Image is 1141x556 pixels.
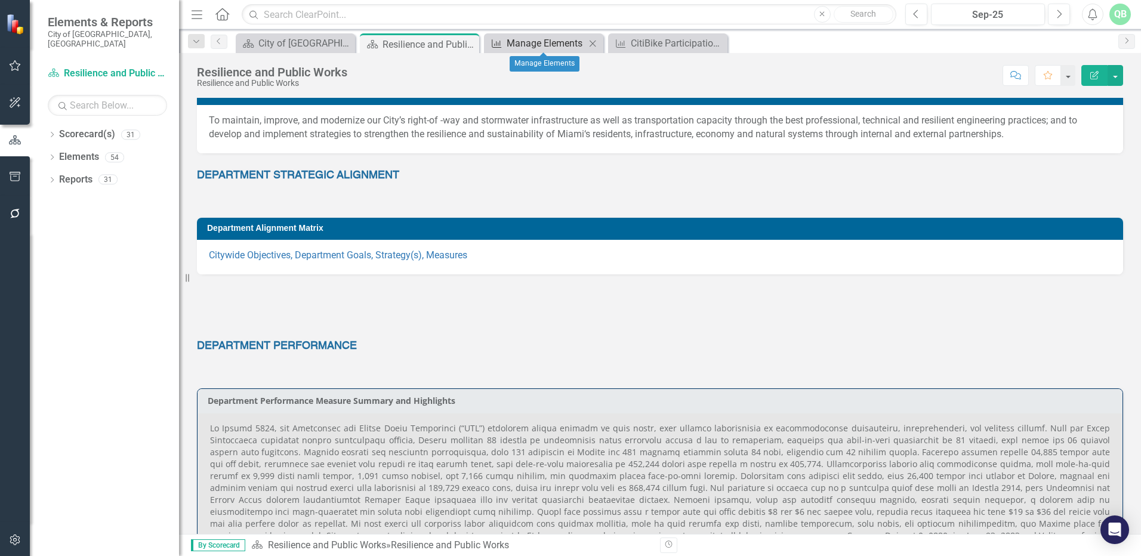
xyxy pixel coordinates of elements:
[239,36,352,51] a: City of [GEOGRAPHIC_DATA]
[487,36,585,51] a: Manage Elements
[631,36,724,51] div: CitiBike Participation Total Ridership (number)
[98,175,118,185] div: 31
[208,396,1117,405] h3: Department Performance Measure Summary and Highlights
[207,224,1117,233] h3: Department Alignment Matrix
[197,66,347,79] div: Resilience and Public Works
[258,36,352,51] div: City of [GEOGRAPHIC_DATA]
[6,13,27,34] img: ClearPoint Strategy
[850,9,876,18] span: Search
[1100,515,1129,544] div: Open Intercom Messenger
[507,36,585,51] div: Manage Elements
[197,79,347,88] div: Resilience and Public Works
[242,4,896,25] input: Search ClearPoint...
[191,539,245,551] span: By Scorecard
[611,36,724,51] a: CitiBike Participation Total Ridership (number)
[834,6,893,23] button: Search
[510,56,579,72] div: Manage Elements
[931,4,1045,25] button: Sep-25
[209,249,467,261] a: Citywide Objectives, Department Goals, Strategy(s), Measures
[59,173,92,187] a: Reports
[59,128,115,141] a: Scorecard(s)
[1109,4,1131,25] button: QB
[251,539,651,552] div: »
[197,341,357,351] strong: DEPARTMENT PERFORMANCE
[121,129,140,140] div: 31
[48,29,167,49] small: City of [GEOGRAPHIC_DATA], [GEOGRAPHIC_DATA]
[105,152,124,162] div: 54
[48,67,167,81] a: Resilience and Public Works
[48,95,167,116] input: Search Below...
[209,115,1077,140] span: To maintain, improve, and modernize our City’s right-of -way and stormwater infrastructure as wel...
[383,37,476,52] div: Resilience and Public Works
[935,8,1041,22] div: Sep-25
[59,150,99,164] a: Elements
[391,539,509,551] div: Resilience and Public Works
[268,539,386,551] a: Resilience and Public Works
[197,170,399,181] strong: DEPARTMENT STRATEGIC ALIGNMENT
[48,15,167,29] span: Elements & Reports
